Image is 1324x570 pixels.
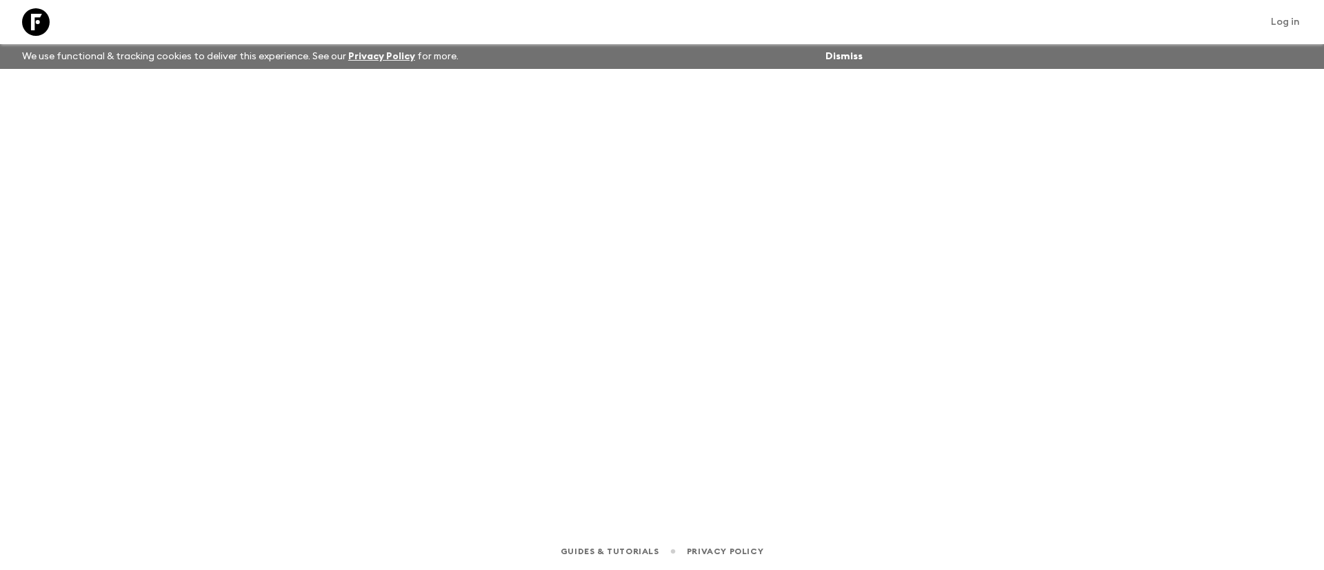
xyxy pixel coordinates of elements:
p: We use functional & tracking cookies to deliver this experience. See our for more. [17,44,464,69]
a: Privacy Policy [348,52,415,61]
a: Log in [1263,12,1307,32]
button: Dismiss [822,47,866,66]
a: Guides & Tutorials [561,544,659,559]
a: Privacy Policy [687,544,763,559]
